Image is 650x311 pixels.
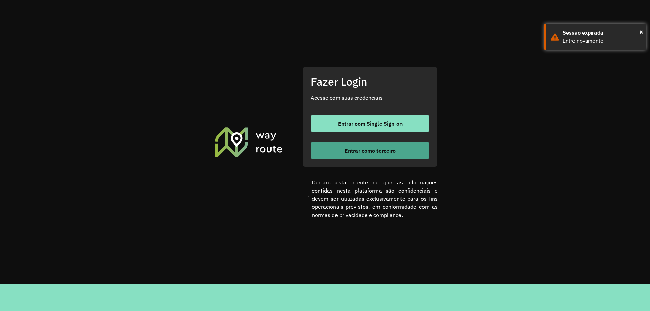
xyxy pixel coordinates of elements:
div: Sessão expirada [563,29,641,37]
img: Roteirizador AmbevTech [214,126,284,157]
label: Declaro estar ciente de que as informações contidas nesta plataforma são confidenciais e devem se... [302,178,438,219]
p: Acesse com suas credenciais [311,94,429,102]
h2: Fazer Login [311,75,429,88]
button: button [311,142,429,159]
span: Entrar como terceiro [345,148,396,153]
span: × [640,27,643,37]
button: Close [640,27,643,37]
div: Entre novamente [563,37,641,45]
button: button [311,115,429,132]
span: Entrar com Single Sign-on [338,121,403,126]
